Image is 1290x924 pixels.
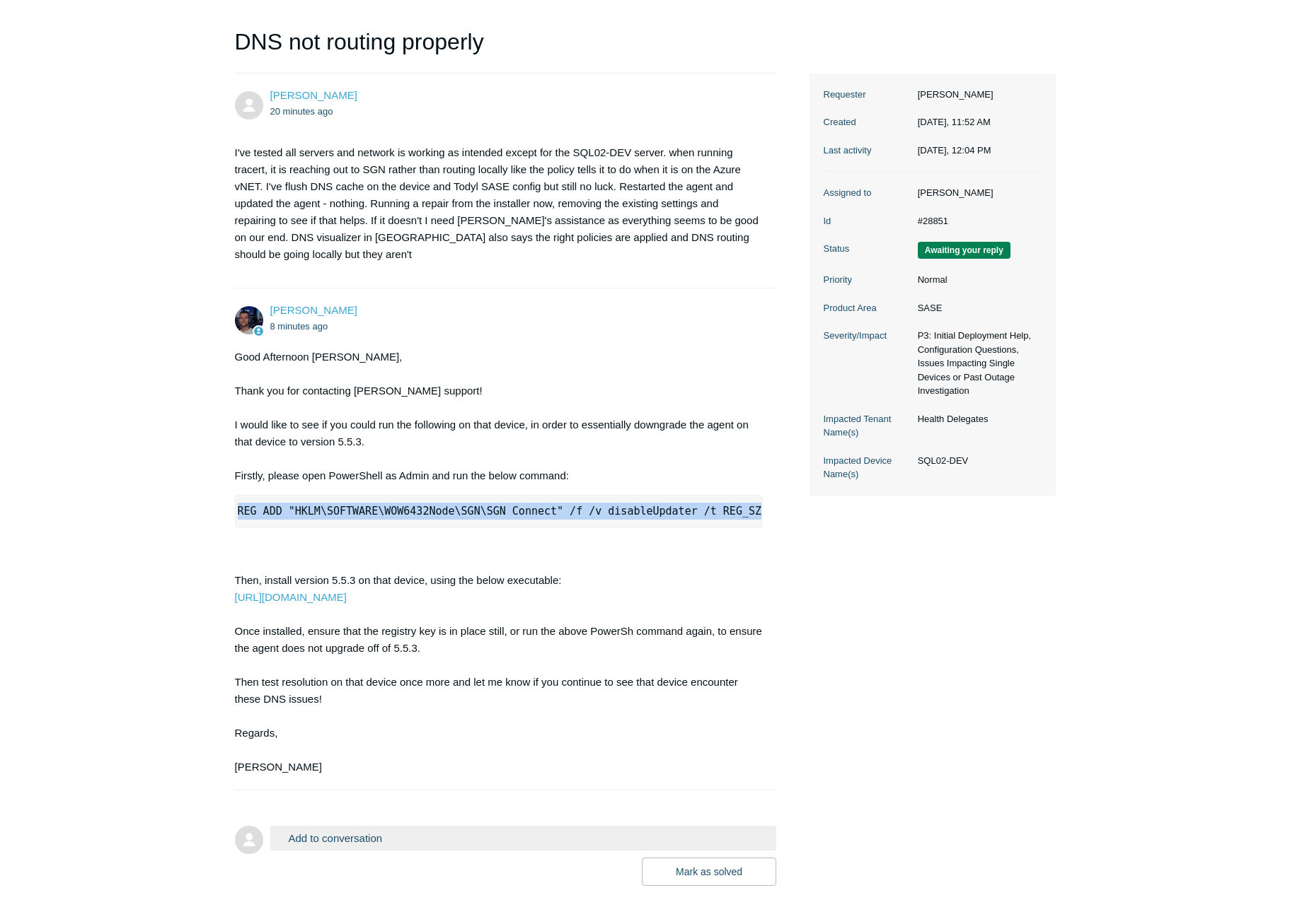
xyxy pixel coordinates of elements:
dt: Impacted Tenant Name(s) [824,412,911,440]
span: Andrew Stevens [270,89,357,101]
time: 10/10/2025, 12:04 [918,145,991,156]
button: Mark as solved [642,858,776,886]
dt: Status [824,242,911,256]
dt: Last activity [824,144,911,158]
dd: Health Delegates [911,412,1042,426]
dt: Id [824,214,911,228]
dt: Product Area [824,301,911,315]
time: 10/10/2025, 11:52 [270,106,333,117]
a: [PERSON_NAME] [270,89,357,101]
dd: Normal [911,273,1042,287]
dd: [PERSON_NAME] [911,88,1042,102]
a: [URL][DOMAIN_NAME] [235,591,347,603]
button: Add to conversation [270,826,777,850]
dt: Priority [824,273,911,287]
div: Good Afternoon [PERSON_NAME], Thank you for contacting [PERSON_NAME] support! I would like to see... [235,349,763,776]
dd: SQL02-DEV [911,454,1042,468]
dt: Assigned to [824,186,911,200]
dd: P3: Initial Deployment Help, Configuration Questions, Issues Impacting Single Devices or Past Out... [911,329,1042,398]
dt: Impacted Device Name(s) [824,454,911,481]
code: REG ADD "HKLM\SOFTWARE\WOW6432Node\SGN\SGN Connect" /f /v disableUpdater /t REG_SZ /d 1 [234,504,798,518]
time: 10/10/2025, 11:52 [918,117,991,127]
a: [PERSON_NAME] [270,304,357,316]
span: We are waiting for you to respond [918,242,1010,259]
span: Connor Davis [270,304,357,316]
dt: Created [824,115,911,129]
dd: SASE [911,301,1042,315]
h1: DNS not routing properly [235,25,777,74]
p: I've tested all servers and network is working as intended except for the SQL02-DEV server. when ... [235,144,763,263]
dd: [PERSON_NAME] [911,186,1042,200]
time: 10/10/2025, 12:04 [270,321,328,332]
dt: Severity/Impact [824,329,911,343]
dd: #28851 [911,214,1042,228]
dt: Requester [824,88,911,102]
